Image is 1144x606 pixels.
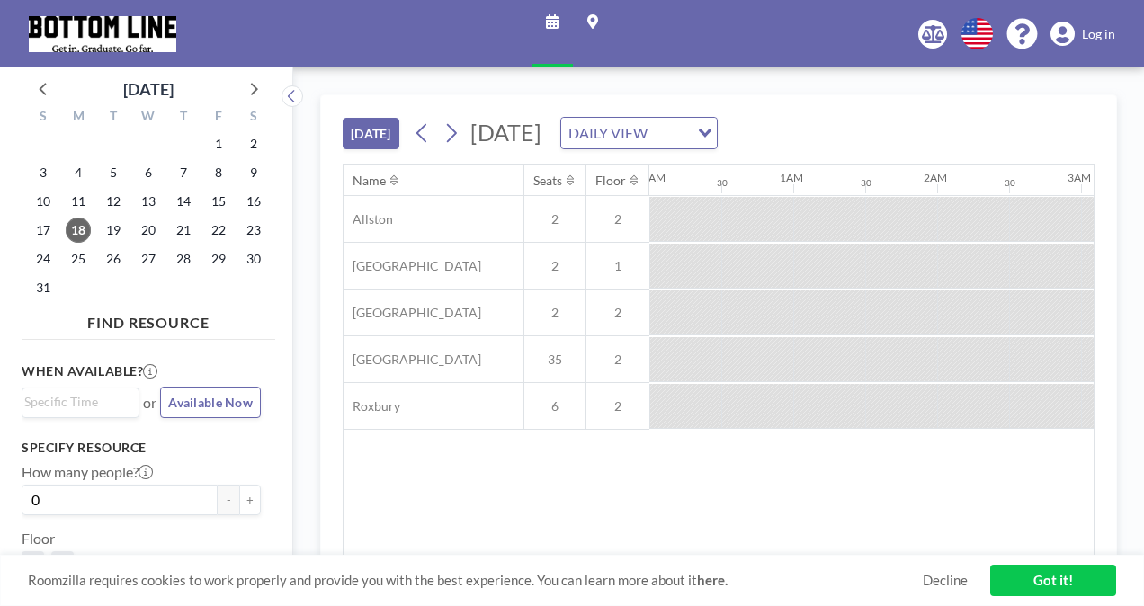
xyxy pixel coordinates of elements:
[586,305,649,321] span: 2
[586,211,649,227] span: 2
[66,246,91,272] span: Monday, August 25, 2025
[344,211,393,227] span: Allston
[31,189,56,214] span: Sunday, August 10, 2025
[131,106,166,129] div: W
[171,218,196,243] span: Thursday, August 21, 2025
[123,76,174,102] div: [DATE]
[171,160,196,185] span: Thursday, August 7, 2025
[344,305,481,321] span: [GEOGRAPHIC_DATA]
[29,16,176,52] img: organization-logo
[353,173,386,189] div: Name
[343,118,399,149] button: [DATE]
[66,189,91,214] span: Monday, August 11, 2025
[1082,26,1115,42] span: Log in
[66,218,91,243] span: Monday, August 18, 2025
[171,246,196,272] span: Thursday, August 28, 2025
[206,160,231,185] span: Friday, August 8, 2025
[344,398,400,414] span: Roxbury
[31,218,56,243] span: Sunday, August 17, 2025
[717,177,728,189] div: 30
[28,572,923,589] span: Roomzilla requires cookies to work properly and provide you with the best experience. You can lea...
[101,246,126,272] span: Tuesday, August 26, 2025
[101,218,126,243] span: Tuesday, August 19, 2025
[239,485,261,515] button: +
[653,121,687,145] input: Search for option
[923,572,968,589] a: Decline
[524,258,585,274] span: 2
[524,398,585,414] span: 6
[595,173,626,189] div: Floor
[561,118,717,148] div: Search for option
[697,572,728,588] a: here.
[101,189,126,214] span: Tuesday, August 12, 2025
[136,189,161,214] span: Wednesday, August 13, 2025
[241,218,266,243] span: Saturday, August 23, 2025
[22,388,139,415] div: Search for option
[236,106,271,129] div: S
[344,352,481,368] span: [GEOGRAPHIC_DATA]
[524,305,585,321] span: 2
[924,171,947,184] div: 2AM
[861,177,871,189] div: 30
[26,106,61,129] div: S
[1050,22,1115,47] a: Log in
[31,246,56,272] span: Sunday, August 24, 2025
[31,275,56,300] span: Sunday, August 31, 2025
[206,131,231,156] span: Friday, August 1, 2025
[171,189,196,214] span: Thursday, August 14, 2025
[22,307,275,332] h4: FIND RESOURCE
[241,131,266,156] span: Saturday, August 2, 2025
[61,106,96,129] div: M
[66,160,91,185] span: Monday, August 4, 2025
[470,119,541,146] span: [DATE]
[22,440,261,456] h3: Specify resource
[206,218,231,243] span: Friday, August 22, 2025
[206,189,231,214] span: Friday, August 15, 2025
[344,258,481,274] span: [GEOGRAPHIC_DATA]
[990,565,1116,596] a: Got it!
[101,160,126,185] span: Tuesday, August 5, 2025
[586,258,649,274] span: 1
[1068,171,1091,184] div: 3AM
[24,392,129,412] input: Search for option
[565,121,651,145] span: DAILY VIEW
[22,530,55,548] label: Floor
[201,106,236,129] div: F
[136,246,161,272] span: Wednesday, August 27, 2025
[206,246,231,272] span: Friday, August 29, 2025
[96,106,131,129] div: T
[524,352,585,368] span: 35
[218,485,239,515] button: -
[636,171,666,184] div: 12AM
[22,463,153,481] label: How many people?
[1005,177,1015,189] div: 30
[143,394,156,412] span: or
[524,211,585,227] span: 2
[165,106,201,129] div: T
[241,160,266,185] span: Saturday, August 9, 2025
[31,160,56,185] span: Sunday, August 3, 2025
[136,160,161,185] span: Wednesday, August 6, 2025
[160,387,261,418] button: Available Now
[586,352,649,368] span: 2
[241,189,266,214] span: Saturday, August 16, 2025
[586,398,649,414] span: 2
[533,173,562,189] div: Seats
[136,218,161,243] span: Wednesday, August 20, 2025
[168,395,253,410] span: Available Now
[780,171,803,184] div: 1AM
[241,246,266,272] span: Saturday, August 30, 2025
